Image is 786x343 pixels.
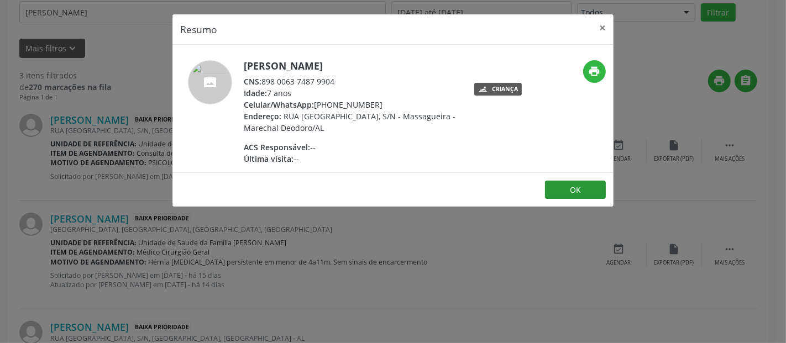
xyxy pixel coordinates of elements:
[492,86,518,92] div: Criança
[244,76,459,87] div: 898 0063 7487 9904
[244,87,459,99] div: 7 anos
[244,141,459,153] div: --
[583,60,606,83] button: print
[244,111,281,122] span: Endereço:
[588,65,600,77] i: print
[244,111,455,133] span: RUA [GEOGRAPHIC_DATA], S/N - Massagueira - Marechal Deodoro/AL
[244,99,459,110] div: [PHONE_NUMBER]
[244,154,294,164] span: Última visita:
[545,181,606,199] button: OK
[244,99,314,110] span: Celular/WhatsApp:
[244,153,459,165] div: --
[244,60,459,72] h5: [PERSON_NAME]
[244,76,261,87] span: CNS:
[180,22,217,36] h5: Resumo
[188,60,232,104] img: accompaniment
[591,14,614,41] button: Close
[244,142,310,152] span: ACS Responsável:
[244,88,267,98] span: Idade:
